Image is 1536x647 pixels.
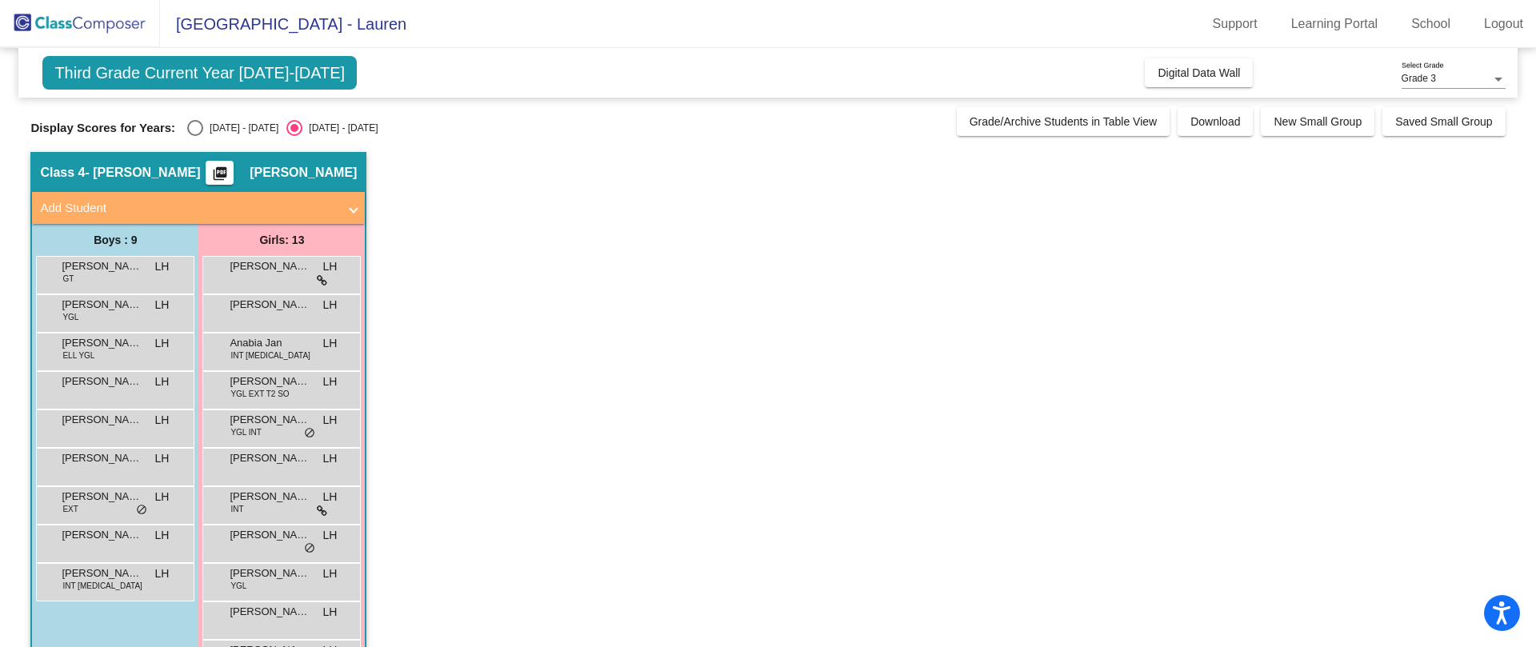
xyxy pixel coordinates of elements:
a: Logout [1471,11,1536,37]
span: [PERSON_NAME] [62,373,142,389]
div: Girls: 13 [198,224,365,256]
span: - [PERSON_NAME] [85,165,200,181]
span: LH [155,527,170,544]
span: Grade/Archive Students in Table View [970,115,1158,128]
span: LH [155,489,170,505]
div: [DATE] - [DATE] [203,121,278,135]
span: LH [155,373,170,390]
span: [PERSON_NAME] [230,604,310,620]
span: LH [323,335,338,352]
span: do_not_disturb_alt [136,504,147,517]
div: [DATE] - [DATE] [302,121,378,135]
span: LH [323,412,338,429]
a: Support [1200,11,1270,37]
span: LH [323,297,338,314]
span: LH [323,527,338,544]
span: [PERSON_NAME] [250,165,357,181]
button: Grade/Archive Students in Table View [957,107,1170,136]
span: LH [155,335,170,352]
span: LH [323,489,338,505]
span: [PERSON_NAME] [230,412,310,428]
span: [PERSON_NAME] [62,335,142,351]
span: Third Grade Current Year [DATE]-[DATE] [42,56,357,90]
span: [PERSON_NAME] [230,489,310,505]
button: Saved Small Group [1382,107,1505,136]
span: [PERSON_NAME] [62,489,142,505]
span: LH [155,450,170,467]
span: Grade 3 [1402,73,1436,84]
span: [PERSON_NAME] [62,527,142,543]
span: YGL INT [230,426,262,438]
mat-radio-group: Select an option [187,120,378,136]
span: LH [155,297,170,314]
span: LH [155,565,170,582]
mat-expansion-panel-header: Add Student [32,192,365,224]
span: YGL EXT T2 SO [230,388,289,400]
span: Anabia Jan [230,335,310,351]
span: do_not_disturb_alt [304,427,315,440]
mat-panel-title: Add Student [40,199,338,218]
span: Class 4 [40,165,85,181]
span: [PERSON_NAME] [62,450,142,466]
span: Download [1190,115,1240,128]
span: [GEOGRAPHIC_DATA] - Lauren [160,11,406,37]
span: LH [323,258,338,275]
span: [PERSON_NAME] [230,527,310,543]
span: EXT [62,503,78,515]
span: [PERSON_NAME] [230,450,310,466]
button: Digital Data Wall [1145,58,1253,87]
button: New Small Group [1261,107,1374,136]
span: ELL YGL [62,349,94,361]
span: [PERSON_NAME] [PERSON_NAME] [230,297,310,313]
span: LH [155,258,170,275]
span: [PERSON_NAME] [62,258,142,274]
a: School [1398,11,1463,37]
span: LH [323,450,338,467]
span: LH [155,412,170,429]
span: INT [230,503,243,515]
span: [PERSON_NAME] [62,565,142,581]
span: YGL [62,311,78,323]
span: LH [323,565,338,582]
span: GT [62,273,74,285]
mat-icon: picture_as_pdf [210,166,230,188]
span: Saved Small Group [1395,115,1492,128]
span: do_not_disturb_alt [304,542,315,555]
span: New Small Group [1274,115,1362,128]
span: INT [MEDICAL_DATA] [62,580,142,592]
span: INT [MEDICAL_DATA] [230,349,310,361]
span: YGL [230,580,246,592]
span: [PERSON_NAME] [230,565,310,581]
span: LH [323,373,338,390]
span: [PERSON_NAME] [62,297,142,313]
button: Print Students Details [206,161,234,185]
div: Boys : 9 [32,224,198,256]
span: LH [323,604,338,621]
span: [PERSON_NAME] [62,412,142,428]
a: Learning Portal [1278,11,1391,37]
span: Display Scores for Years: [30,121,175,135]
button: Download [1178,107,1253,136]
span: [PERSON_NAME] [230,258,310,274]
span: [PERSON_NAME] [230,373,310,389]
span: Digital Data Wall [1158,66,1240,79]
